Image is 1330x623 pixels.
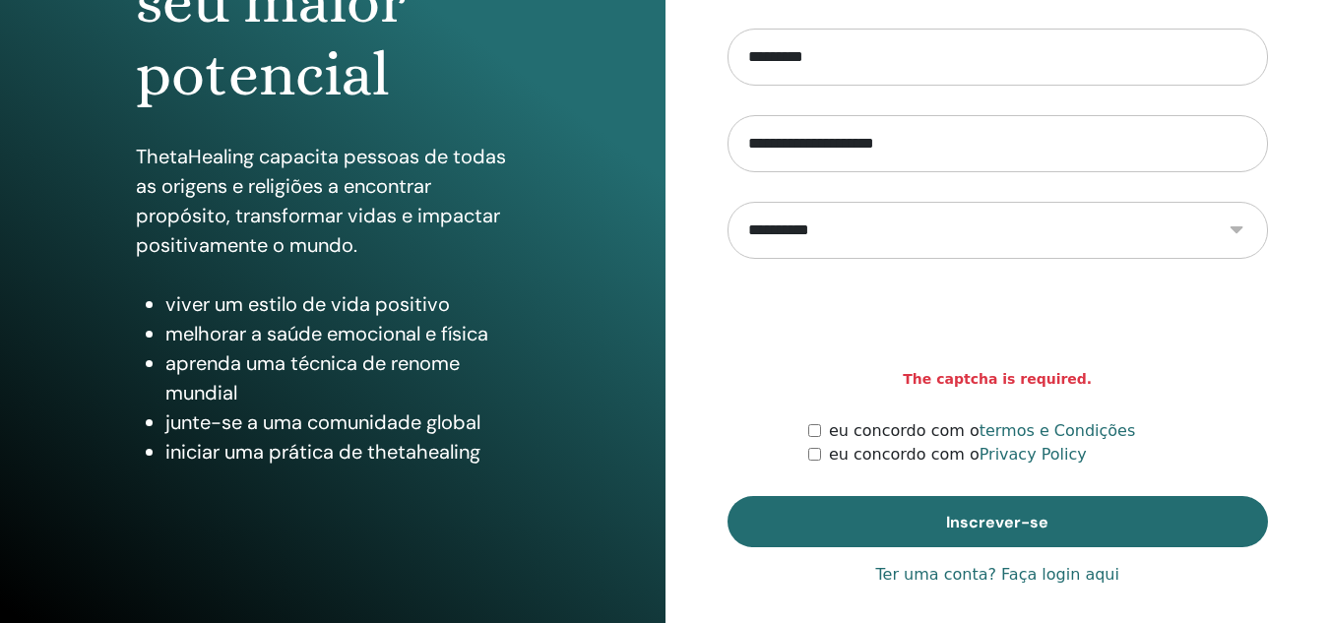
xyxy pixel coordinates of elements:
[848,288,1147,365] iframe: reCAPTCHA
[903,369,1092,390] strong: The captcha is required.
[946,512,1048,532] span: Inscrever-se
[980,445,1087,464] a: Privacy Policy
[136,142,530,260] p: ThetaHealing capacita pessoas de todas as origens e religiões a encontrar propósito, transformar ...
[165,348,530,407] li: aprenda uma técnica de renome mundial
[728,496,1269,547] button: Inscrever-se
[165,437,530,467] li: iniciar uma prática de thetahealing
[165,407,530,437] li: junte-se a uma comunidade global
[876,563,1119,587] a: Ter uma conta? Faça login aqui
[980,421,1136,440] a: termos e Condições
[165,319,530,348] li: melhorar a saúde emocional e física
[165,289,530,319] li: viver um estilo de vida positivo
[829,419,1135,443] label: eu concordo com o
[829,443,1087,467] label: eu concordo com o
